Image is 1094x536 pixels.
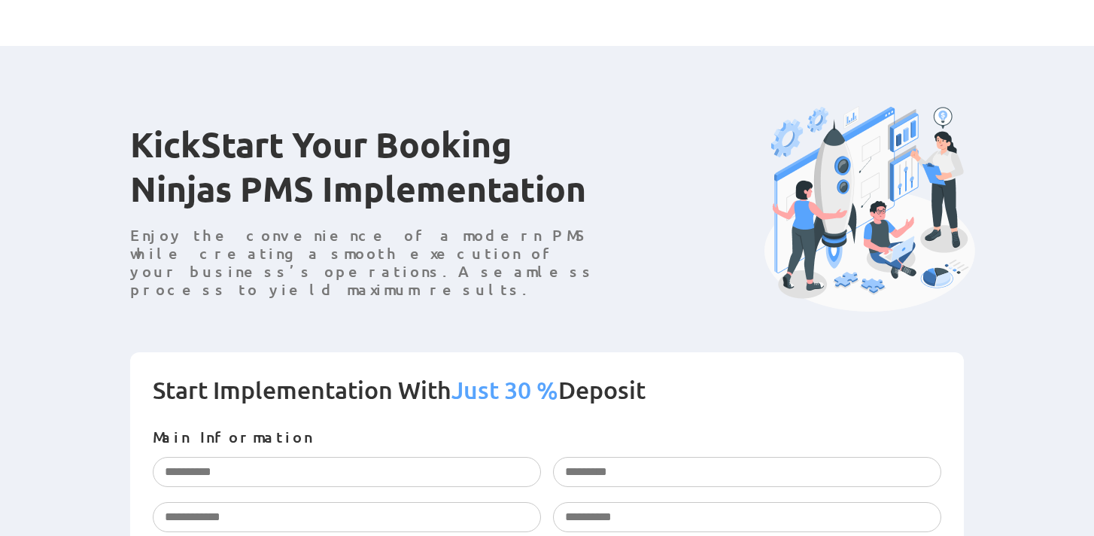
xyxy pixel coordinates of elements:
img: Booking Ninjas PMS Implementation [764,106,975,312]
p: Enjoy the convenience of a modern PMS while creating a smooth execution of your business’s operat... [130,226,612,298]
h2: Start Implementation With Deposit [153,375,941,428]
span: Just 30 % [451,375,558,404]
p: Main Information [153,428,941,446]
h1: KickStart Your Booking Ninjas PMS Implementation [130,122,612,226]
